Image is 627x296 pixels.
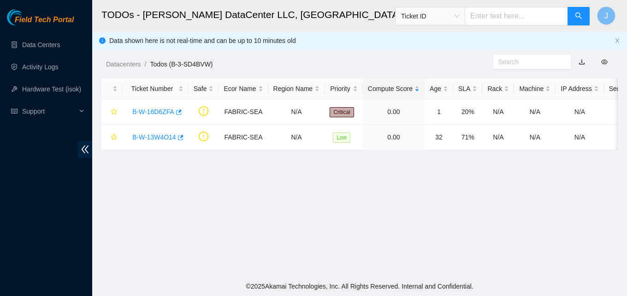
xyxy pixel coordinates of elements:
td: FABRIC-SEA [219,125,268,150]
span: read [11,108,18,115]
button: star [106,130,118,145]
span: star [111,134,117,141]
td: N/A [268,99,325,125]
button: J [597,6,615,25]
span: Low [333,133,350,143]
span: / [144,60,146,68]
td: 20% [453,99,482,125]
span: search [575,12,582,21]
span: Critical [330,107,354,117]
td: FABRIC-SEA [219,99,268,125]
footer: © 2025 Akamai Technologies, Inc. All Rights Reserved. Internal and Confidential. [92,277,627,296]
button: search [568,7,590,25]
input: Enter text here... [465,7,568,25]
a: Activity Logs [22,63,59,71]
span: Ticket ID [401,9,459,23]
span: exclamation-circle [199,106,208,116]
img: Akamai Technologies [7,9,47,25]
span: star [111,109,117,116]
span: Support [22,102,77,121]
td: 1 [425,99,453,125]
td: N/A [556,125,603,150]
td: N/A [556,99,603,125]
button: download [572,54,592,69]
td: 71% [453,125,482,150]
span: double-left [78,141,92,158]
a: Akamai TechnologiesField Tech Portal [7,17,74,29]
td: 0.00 [363,99,425,125]
td: N/A [482,125,514,150]
td: N/A [514,99,556,125]
button: close [615,38,620,44]
span: eye [601,59,608,65]
td: 32 [425,125,453,150]
td: N/A [482,99,514,125]
td: N/A [268,125,325,150]
a: Datacenters [106,60,141,68]
a: B-W-13W4O14 [132,133,176,141]
a: Hardware Test (isok) [22,85,81,93]
span: J [604,10,608,22]
button: star [106,104,118,119]
td: N/A [514,125,556,150]
a: Data Centers [22,41,60,48]
span: exclamation-circle [199,132,208,141]
span: close [615,38,620,43]
a: Todos (B-3-SD4BVW) [150,60,213,68]
td: 0.00 [363,125,425,150]
input: Search [498,57,558,67]
a: B-W-16D6ZFA [132,108,174,115]
span: Field Tech Portal [15,16,74,24]
a: download [579,58,585,66]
